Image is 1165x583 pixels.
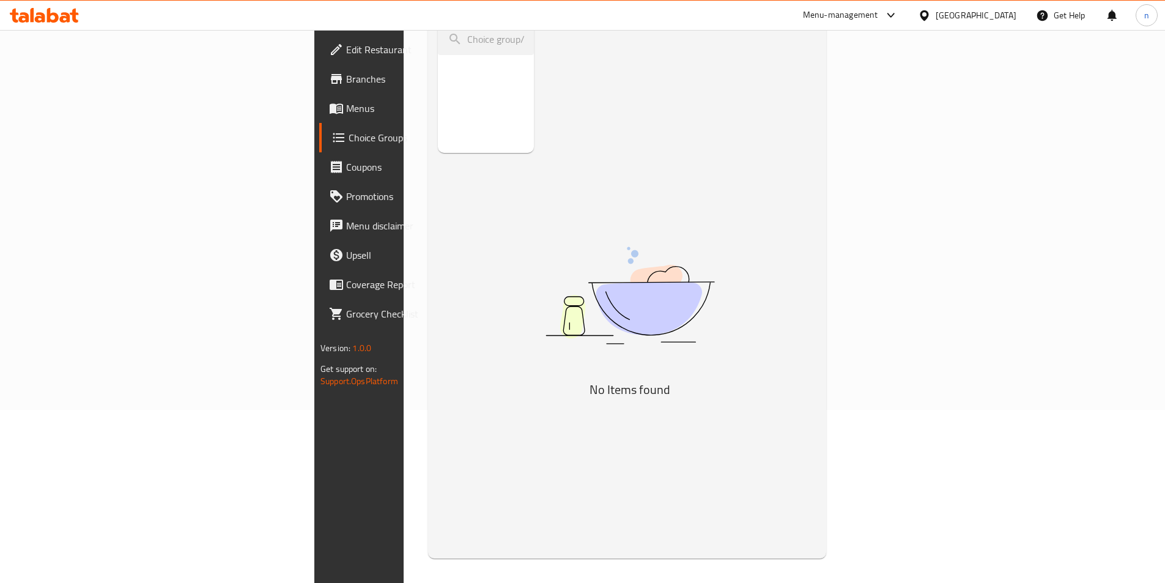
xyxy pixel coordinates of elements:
[319,299,509,329] a: Grocery Checklist
[319,35,509,64] a: Edit Restaurant
[803,8,878,23] div: Menu-management
[346,42,499,57] span: Edit Restaurant
[346,101,499,116] span: Menus
[352,340,371,356] span: 1.0.0
[319,270,509,299] a: Coverage Report
[346,277,499,292] span: Coverage Report
[320,373,398,389] a: Support.OpsPlatform
[346,248,499,262] span: Upsell
[346,189,499,204] span: Promotions
[438,24,534,55] input: search
[349,130,499,145] span: Choice Groups
[477,380,783,399] h5: No Items found
[319,152,509,182] a: Coupons
[319,64,509,94] a: Branches
[319,182,509,211] a: Promotions
[936,9,1016,22] div: [GEOGRAPHIC_DATA]
[319,211,509,240] a: Menu disclaimer
[477,214,783,376] img: dish.svg
[346,72,499,86] span: Branches
[319,94,509,123] a: Menus
[346,306,499,321] span: Grocery Checklist
[346,218,499,233] span: Menu disclaimer
[1144,9,1149,22] span: n
[319,240,509,270] a: Upsell
[320,361,377,377] span: Get support on:
[319,123,509,152] a: Choice Groups
[320,340,350,356] span: Version:
[346,160,499,174] span: Coupons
